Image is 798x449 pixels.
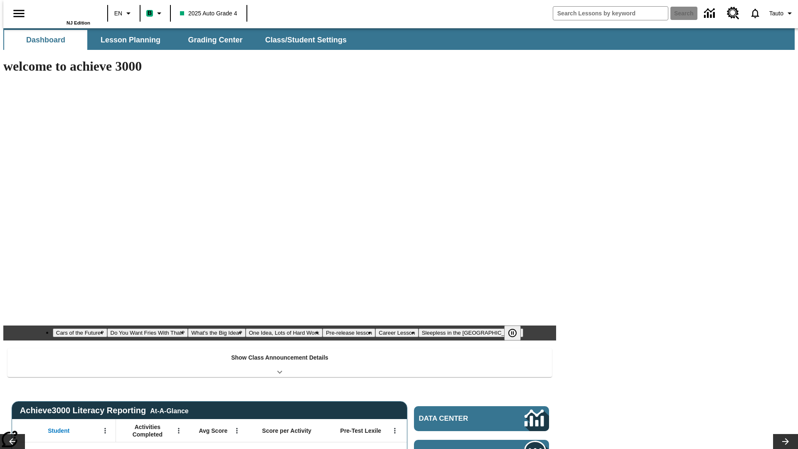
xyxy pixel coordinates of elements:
[419,414,497,423] span: Data Center
[188,35,242,45] span: Grading Center
[107,328,188,337] button: Slide 2 Do You Want Fries With That?
[766,6,798,21] button: Profile/Settings
[231,424,243,437] button: Open Menu
[150,406,188,415] div: At-A-Glance
[199,427,227,434] span: Avg Score
[148,8,152,18] span: B
[101,35,160,45] span: Lesson Planning
[120,423,175,438] span: Activities Completed
[389,424,401,437] button: Open Menu
[36,3,90,25] div: Home
[53,328,107,337] button: Slide 1 Cars of the Future?
[172,424,185,437] button: Open Menu
[744,2,766,24] a: Notifications
[3,28,795,50] div: SubNavbar
[3,59,556,74] h1: welcome to achieve 3000
[111,6,137,21] button: Language: EN, Select a language
[769,9,783,18] span: Tauto
[259,30,353,50] button: Class/Student Settings
[26,35,65,45] span: Dashboard
[323,328,375,337] button: Slide 5 Pre-release lesson
[553,7,668,20] input: search field
[188,328,246,337] button: Slide 3 What's the Big Idea?
[419,328,524,337] button: Slide 7 Sleepless in the Animal Kingdom
[414,406,549,431] a: Data Center
[66,20,90,25] span: NJ Edition
[7,1,31,26] button: Open side menu
[375,328,418,337] button: Slide 6 Career Lesson
[3,30,354,50] div: SubNavbar
[114,9,122,18] span: EN
[262,427,312,434] span: Score per Activity
[773,434,798,449] button: Lesson carousel, Next
[89,30,172,50] button: Lesson Planning
[180,9,237,18] span: 2025 Auto Grade 4
[504,326,521,340] button: Pause
[20,406,189,415] span: Achieve3000 Literacy Reporting
[143,6,167,21] button: Boost Class color is mint green. Change class color
[246,328,323,337] button: Slide 4 One Idea, Lots of Hard Work
[231,353,328,362] p: Show Class Announcement Details
[7,348,552,377] div: Show Class Announcement Details
[340,427,382,434] span: Pre-Test Lexile
[99,424,111,437] button: Open Menu
[722,2,744,25] a: Resource Center, Will open in new tab
[699,2,722,25] a: Data Center
[174,30,257,50] button: Grading Center
[504,326,529,340] div: Pause
[4,30,87,50] button: Dashboard
[265,35,347,45] span: Class/Student Settings
[48,427,69,434] span: Student
[36,4,90,20] a: Home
